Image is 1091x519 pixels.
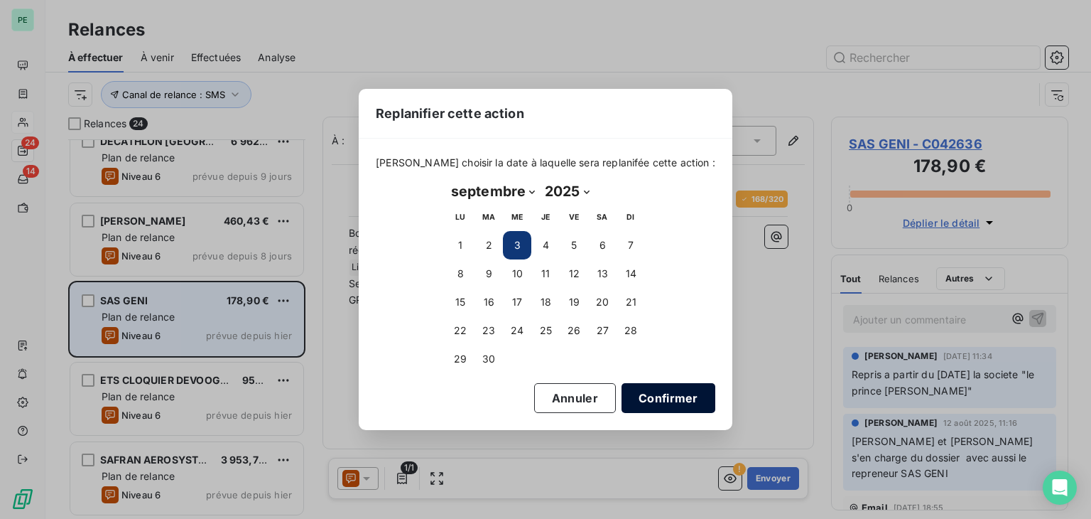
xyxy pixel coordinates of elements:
button: 29 [446,345,474,373]
button: 23 [474,316,503,345]
th: lundi [446,203,474,231]
th: samedi [588,203,617,231]
th: mardi [474,203,503,231]
button: 22 [446,316,474,345]
button: 26 [560,316,588,345]
button: 2 [474,231,503,259]
button: 8 [446,259,474,288]
th: vendredi [560,203,588,231]
button: 4 [531,231,560,259]
button: 15 [446,288,474,316]
th: jeudi [531,203,560,231]
button: 5 [560,231,588,259]
button: 28 [617,316,645,345]
button: 10 [503,259,531,288]
button: 7 [617,231,645,259]
button: 17 [503,288,531,316]
button: Annuler [534,383,616,413]
button: 30 [474,345,503,373]
button: 25 [531,316,560,345]
button: 12 [560,259,588,288]
button: 19 [560,288,588,316]
button: 27 [588,316,617,345]
span: Replanifier cette action [376,104,524,123]
button: 1 [446,231,474,259]
div: Open Intercom Messenger [1043,471,1077,505]
span: [PERSON_NAME] choisir la date à laquelle sera replanifée cette action : [376,156,715,170]
button: 6 [588,231,617,259]
button: 11 [531,259,560,288]
button: 14 [617,259,645,288]
th: dimanche [617,203,645,231]
th: mercredi [503,203,531,231]
button: 9 [474,259,503,288]
button: 13 [588,259,617,288]
button: 21 [617,288,645,316]
button: 20 [588,288,617,316]
button: Confirmer [622,383,715,413]
button: 24 [503,316,531,345]
button: 18 [531,288,560,316]
button: 3 [503,231,531,259]
button: 16 [474,288,503,316]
